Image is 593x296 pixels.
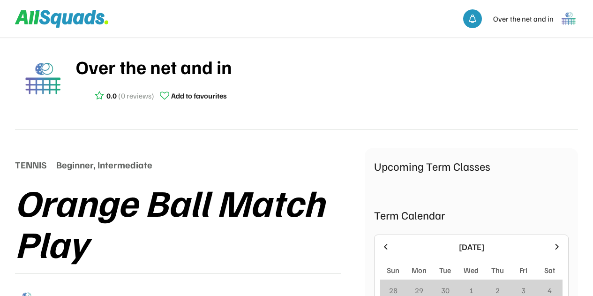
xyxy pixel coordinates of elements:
div: Tue [439,265,451,276]
div: Add to favourites [171,90,227,101]
div: 3 [521,285,525,296]
div: [DATE] [396,241,547,253]
div: (0 reviews) [118,90,154,101]
div: 4 [548,285,552,296]
div: 30 [441,285,450,296]
div: Term Calendar [374,206,569,223]
img: 1000005499.png [559,9,578,28]
div: Upcoming Term Classes [374,158,569,175]
div: TENNIS [15,158,47,172]
div: Wed [464,265,479,276]
div: Beginner, Intermediate [56,158,152,172]
div: Sun [387,265,399,276]
div: 29 [415,285,423,296]
img: 1000005499.png [20,55,67,102]
div: Orange Ball Match Play [15,181,365,264]
div: Thu [491,265,504,276]
div: Sat [544,265,555,276]
div: Fri [519,265,527,276]
div: 0.0 [106,90,117,101]
div: 1 [469,285,473,296]
div: Over the net and in [76,53,578,81]
img: bell-03%20%281%29.svg [468,14,477,23]
div: 2 [495,285,500,296]
div: 28 [389,285,398,296]
div: Over the net and in [493,13,554,24]
div: Mon [412,265,427,276]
